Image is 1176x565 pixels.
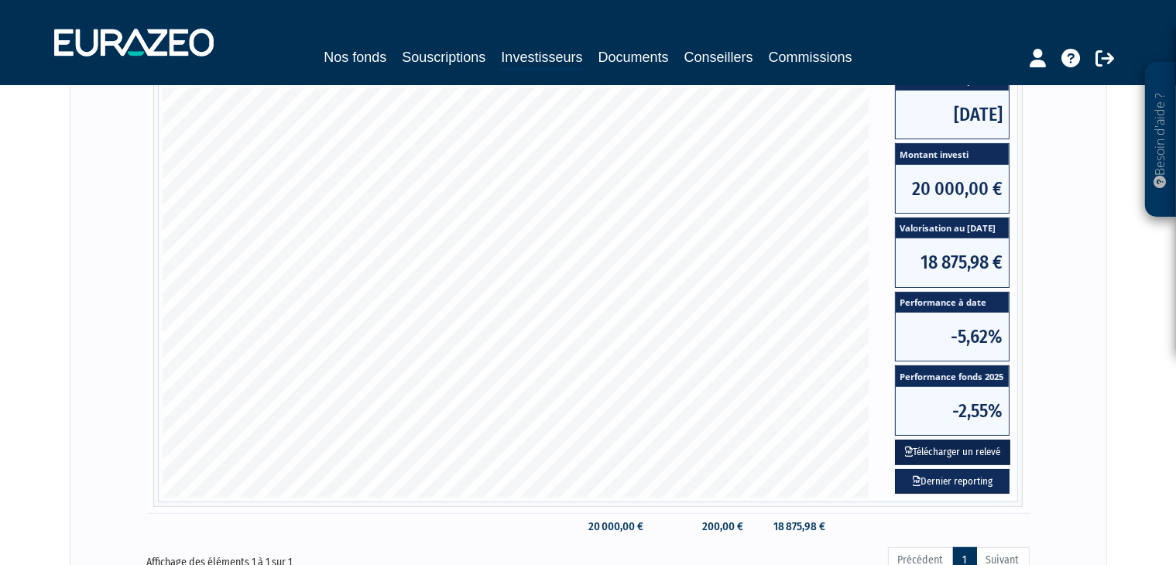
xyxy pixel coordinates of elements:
span: -2,55% [896,387,1009,435]
p: Besoin d'aide ? [1152,70,1170,210]
span: Performance fonds 2025 [896,366,1009,387]
a: Documents [598,46,669,68]
td: 20 000,00 € [564,513,652,540]
span: 20 000,00 € [896,165,1009,213]
span: [DATE] [896,91,1009,139]
td: 200,00 € [651,513,751,540]
a: Dernier reporting [895,469,1010,495]
a: Souscriptions [402,46,485,68]
a: Nos fonds [324,46,386,68]
td: 18 875,98 € [751,513,833,540]
span: Performance à date [896,293,1009,313]
span: 18 875,98 € [896,238,1009,286]
img: 1732889491-logotype_eurazeo_blanc_rvb.png [54,29,214,56]
button: Télécharger un relevé [895,440,1010,465]
span: Valorisation au [DATE] [896,218,1009,239]
a: Investisseurs [501,46,582,70]
a: Commissions [769,46,852,68]
span: -5,62% [896,313,1009,361]
span: Montant investi [896,144,1009,165]
a: Conseillers [684,46,753,68]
